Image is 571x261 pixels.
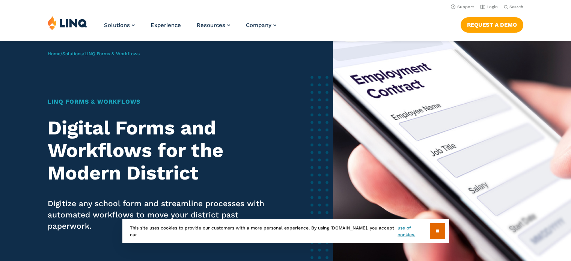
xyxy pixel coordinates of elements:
a: Experience [151,22,181,29]
a: Home [48,51,60,56]
span: Company [246,22,271,29]
button: Open Search Bar [504,4,523,10]
h1: LINQ Forms & Workflows [48,97,273,106]
a: Login [480,5,498,9]
span: / / [48,51,140,56]
span: Search [509,5,523,9]
a: Support [451,5,474,9]
a: Resources [197,22,230,29]
a: Solutions [62,51,83,56]
nav: Button Navigation [461,16,523,32]
a: Solutions [104,22,135,29]
p: Digitize any school form and streamline processes with automated workflows to move your district ... [48,198,273,232]
a: Company [246,22,276,29]
span: LINQ Forms & Workflows [84,51,140,56]
nav: Primary Navigation [104,16,276,41]
a: Request a Demo [461,17,523,32]
span: Resources [197,22,225,29]
div: This site uses cookies to provide our customers with a more personal experience. By using [DOMAIN... [122,219,449,243]
h2: Digital Forms and Workflows for the Modern District [48,117,273,184]
a: use of cookies. [398,225,429,238]
img: LINQ | K‑12 Software [48,16,87,30]
span: Solutions [104,22,130,29]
